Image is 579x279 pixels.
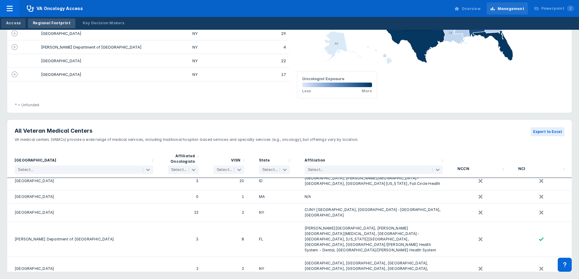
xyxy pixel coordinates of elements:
[239,54,290,68] td: 22
[541,6,574,11] div: Powerpoint
[239,68,290,81] td: 17
[558,258,572,272] div: Contact Support
[189,54,239,68] td: NY
[37,68,188,81] td: [GEOGRAPHIC_DATA]
[168,153,195,164] div: Affiliated Oncologists
[305,207,443,218] div: CUNY [GEOGRAPHIC_DATA], [GEOGRAPHIC_DATA]-[GEOGRAPHIC_DATA], [GEOGRAPHIC_DATA]
[189,27,239,40] td: NY
[6,20,21,26] div: Access
[259,194,290,199] div: MA
[259,226,290,253] div: FL
[213,194,244,199] div: 1
[15,127,358,134] h3: All Veteran Medical Centers
[15,226,153,253] div: [PERSON_NAME] Department of [GEOGRAPHIC_DATA]
[160,150,206,178] div: Sort
[7,150,160,178] div: Sort
[302,89,311,93] p: Less
[305,158,326,164] div: Affiliation
[189,40,239,54] td: NY
[189,68,239,81] td: NY
[213,207,244,218] div: 2
[15,175,153,186] div: [GEOGRAPHIC_DATA]
[305,226,443,253] div: [PERSON_NAME][GEOGRAPHIC_DATA], [PERSON_NAME][GEOGRAPHIC_DATA][MEDICAL_DATA], [GEOGRAPHIC_DATA]-[...
[297,150,450,178] div: Sort
[305,194,443,199] div: N/A
[259,207,290,218] div: NY
[28,19,75,28] a: Regional Footprint
[252,150,297,178] div: Sort
[305,260,443,277] div: [GEOGRAPHIC_DATA], [GEOGRAPHIC_DATA], [GEOGRAPHIC_DATA], [GEOGRAPHIC_DATA], [GEOGRAPHIC_DATA], [G...
[259,175,290,186] div: ID
[457,166,469,173] div: NCCN
[168,207,199,218] div: 22
[451,2,484,15] a: Overview
[15,194,153,199] div: [GEOGRAPHIC_DATA]
[259,260,290,277] div: NY
[531,127,564,136] button: Export to Excel
[83,20,125,26] div: Key Decision Makers
[78,19,129,28] a: Key Decision Makers
[206,150,252,178] div: Sort
[7,97,290,113] span: * = Unfunded
[487,2,528,15] a: Management
[259,158,270,164] div: State
[213,175,244,186] div: 20
[518,166,526,173] div: NCI
[498,6,524,12] div: Management
[462,6,481,12] div: Overview
[302,76,344,81] span: Oncologist Exposure
[15,207,153,218] div: [GEOGRAPHIC_DATA]
[168,260,199,277] div: 2
[168,226,199,253] div: 3
[239,27,290,40] td: 29
[213,260,244,277] div: 2
[231,158,241,164] div: VISN
[168,194,199,199] div: 0
[168,175,199,186] div: 3
[362,89,372,93] p: More
[15,158,56,164] div: [GEOGRAPHIC_DATA]
[15,134,358,142] p: VA medical centers (VAMCs) provide a wide range of medical services, including traditional hospit...
[450,150,511,178] div: Sort
[239,40,290,54] td: 4
[37,40,188,54] td: [PERSON_NAME] Department of [GEOGRAPHIC_DATA]
[37,54,188,68] td: [GEOGRAPHIC_DATA]
[213,226,244,253] div: 8
[15,260,153,277] div: [GEOGRAPHIC_DATA]
[1,19,26,28] a: Access
[305,175,443,186] div: [GEOGRAPHIC_DATA], [PERSON_NAME][GEOGRAPHIC_DATA]-[GEOGRAPHIC_DATA], [GEOGRAPHIC_DATA][US_STATE],...
[567,5,574,11] span: 2
[37,27,188,40] td: [GEOGRAPHIC_DATA]
[511,150,572,178] div: Sort
[33,20,71,26] div: Regional Footprint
